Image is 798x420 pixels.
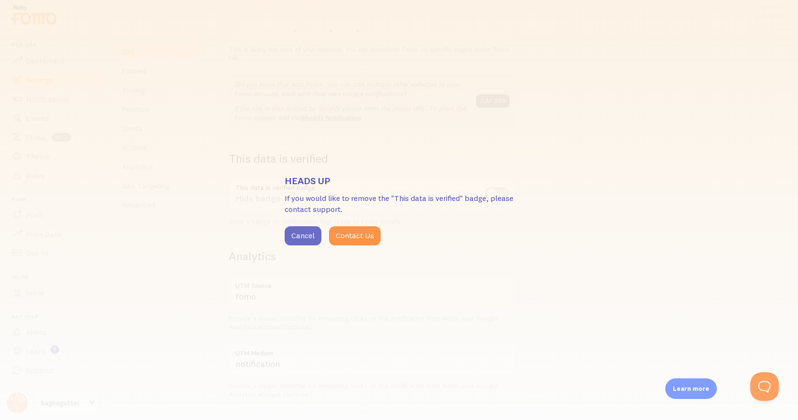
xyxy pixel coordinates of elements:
p: Learn more [673,384,709,393]
button: Cancel [285,226,321,245]
button: Contact Us [329,226,381,245]
p: If you would like to remove the "This data is verified" badge, please contact support. [285,193,514,215]
iframe: Help Scout Beacon - Open [750,372,779,401]
h3: Heads up [285,175,514,187]
div: Learn more [665,378,717,399]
